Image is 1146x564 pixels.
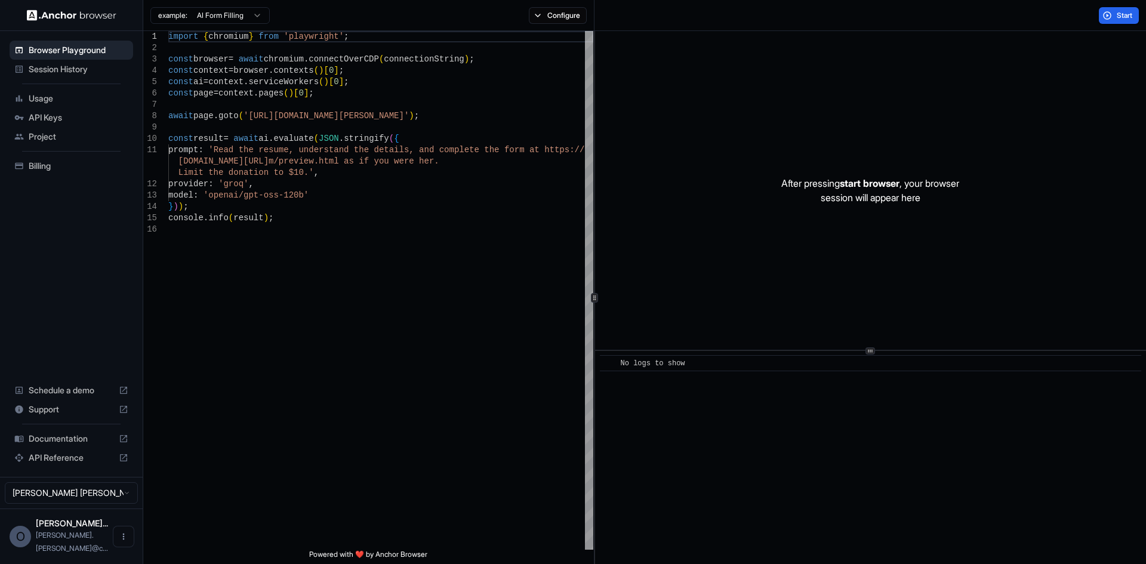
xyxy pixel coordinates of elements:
span: = [229,66,233,75]
div: 16 [143,224,157,235]
span: ; [183,202,188,211]
span: ; [414,111,419,121]
span: Billing [29,160,128,172]
span: 'openai/gpt-oss-120b' [204,190,309,200]
span: API Reference [29,452,114,464]
div: 10 [143,133,157,144]
span: page [193,88,214,98]
span: await [168,111,193,121]
span: ) [178,202,183,211]
span: . [339,134,344,143]
span: await [239,54,264,64]
div: Browser Playground [10,41,133,60]
span: } [168,202,173,211]
span: Schedule a demo [29,384,114,396]
span: [ [324,66,328,75]
div: 5 [143,76,157,88]
span: 'groq' [218,179,248,189]
span: from [258,32,279,41]
span: Project [29,131,128,143]
span: Usage [29,93,128,104]
span: , [314,168,319,177]
div: 1 [143,31,157,42]
span: 'playwright' [284,32,344,41]
span: ] [304,88,309,98]
span: ) [264,213,269,223]
div: Documentation [10,429,133,448]
span: : [198,145,203,155]
div: 4 [143,65,157,76]
span: prompt [168,145,198,155]
span: ​ [606,357,612,369]
span: connectOverCDP [309,54,379,64]
span: ) [464,54,469,64]
span: [ [329,77,334,87]
span: ; [269,213,273,223]
span: . [304,54,309,64]
span: ) [409,111,414,121]
span: = [204,77,208,87]
span: ) [324,77,328,87]
span: : [208,179,213,189]
span: goto [218,111,239,121]
span: Documentation [29,433,114,445]
div: 12 [143,178,157,190]
span: example: [158,11,187,20]
button: Configure [529,7,587,24]
span: const [168,134,193,143]
span: API Keys [29,112,128,124]
div: Project [10,127,133,146]
span: . [244,77,248,87]
span: ] [334,66,338,75]
span: model [168,190,193,200]
span: const [168,77,193,87]
div: API Keys [10,108,133,127]
span: ( [379,54,384,64]
span: 0 [334,77,338,87]
span: [DOMAIN_NAME][URL] [178,156,269,166]
button: Open menu [113,526,134,547]
span: ) [173,202,178,211]
span: ( [229,213,233,223]
span: { [204,32,208,41]
button: Start [1099,7,1139,24]
span: Omar Fernando Bolaños Delgado [36,518,108,528]
div: Support [10,400,133,419]
span: JSON [319,134,339,143]
span: . [254,88,258,98]
span: omar.bolanos@cariai.com [36,531,108,553]
span: m/preview.html as if you were her. [269,156,439,166]
span: console [168,213,204,223]
span: [ [294,88,298,98]
div: Schedule a demo [10,381,133,400]
span: Session History [29,63,128,75]
span: ; [469,54,474,64]
span: Limit the donation to $10.' [178,168,314,177]
span: const [168,54,193,64]
p: After pressing , your browser session will appear here [781,176,959,205]
span: = [214,88,218,98]
span: : [193,190,198,200]
span: 0 [329,66,334,75]
div: O [10,526,31,547]
div: Session History [10,60,133,79]
span: serviceWorkers [248,77,319,87]
span: Start [1117,11,1133,20]
div: 7 [143,99,157,110]
div: 6 [143,88,157,99]
span: contexts [273,66,313,75]
span: } [248,32,253,41]
div: 3 [143,54,157,65]
span: chromium [264,54,304,64]
div: 15 [143,212,157,224]
span: context [218,88,254,98]
span: Support [29,403,114,415]
span: ( [389,134,394,143]
span: lete the form at https:// [459,145,584,155]
span: ; [344,32,349,41]
img: Anchor Logo [27,10,116,21]
span: ; [339,66,344,75]
div: API Reference [10,448,133,467]
span: No logs to show [621,359,685,368]
span: '[URL][DOMAIN_NAME][PERSON_NAME]' [244,111,409,121]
